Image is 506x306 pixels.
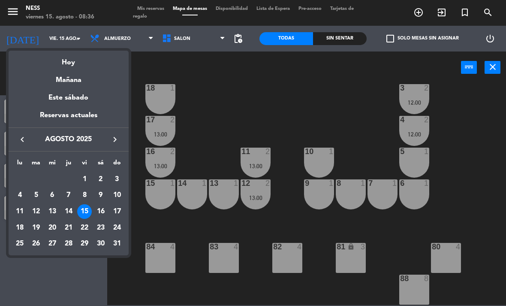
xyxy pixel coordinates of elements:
div: 17 [110,204,124,219]
div: 1 [77,172,92,187]
td: 12 de agosto de 2025 [28,203,44,220]
td: 2 de agosto de 2025 [93,171,109,188]
div: 29 [77,237,92,251]
td: 29 de agosto de 2025 [76,236,93,252]
div: 16 [93,204,108,219]
div: 25 [12,237,27,251]
div: 22 [77,221,92,235]
td: 18 de agosto de 2025 [12,220,28,236]
div: Reservas actuales [9,110,129,127]
div: 26 [29,237,43,251]
div: 31 [110,237,124,251]
td: 22 de agosto de 2025 [76,220,93,236]
td: 10 de agosto de 2025 [109,188,125,204]
div: Mañana [9,68,129,86]
div: 15 [77,204,92,219]
td: 16 de agosto de 2025 [93,203,109,220]
td: 14 de agosto de 2025 [60,203,77,220]
button: keyboard_arrow_right [107,134,123,145]
td: 26 de agosto de 2025 [28,236,44,252]
div: 14 [61,204,76,219]
td: 21 de agosto de 2025 [60,220,77,236]
td: 20 de agosto de 2025 [44,220,60,236]
th: lunes [12,158,28,171]
th: martes [28,158,44,171]
td: 3 de agosto de 2025 [109,171,125,188]
div: 27 [45,237,60,251]
td: 13 de agosto de 2025 [44,203,60,220]
td: 23 de agosto de 2025 [93,220,109,236]
td: 24 de agosto de 2025 [109,220,125,236]
td: 6 de agosto de 2025 [44,188,60,204]
div: 30 [93,237,108,251]
th: sábado [93,158,109,171]
span: agosto 2025 [30,134,107,145]
td: AGO. [12,171,77,188]
i: keyboard_arrow_right [110,134,120,145]
div: 28 [61,237,76,251]
div: Este sábado [9,86,129,110]
td: 25 de agosto de 2025 [12,236,28,252]
td: 9 de agosto de 2025 [93,188,109,204]
i: keyboard_arrow_left [17,134,27,145]
th: jueves [60,158,77,171]
div: 20 [45,221,60,235]
div: 3 [110,172,124,187]
div: 19 [29,221,43,235]
td: 28 de agosto de 2025 [60,236,77,252]
td: 4 de agosto de 2025 [12,188,28,204]
th: viernes [76,158,93,171]
div: Hoy [9,51,129,68]
div: 23 [93,221,108,235]
div: 8 [77,188,92,203]
td: 15 de agosto de 2025 [76,203,93,220]
div: 24 [110,221,124,235]
td: 1 de agosto de 2025 [76,171,93,188]
div: 9 [93,188,108,203]
div: 18 [12,221,27,235]
td: 17 de agosto de 2025 [109,203,125,220]
div: 2 [93,172,108,187]
td: 7 de agosto de 2025 [60,188,77,204]
div: 5 [29,188,43,203]
div: 4 [12,188,27,203]
div: 6 [45,188,60,203]
td: 31 de agosto de 2025 [109,236,125,252]
div: 11 [12,204,27,219]
td: 5 de agosto de 2025 [28,188,44,204]
td: 11 de agosto de 2025 [12,203,28,220]
button: keyboard_arrow_left [15,134,30,145]
div: 7 [61,188,76,203]
div: 12 [29,204,43,219]
div: 10 [110,188,124,203]
td: 27 de agosto de 2025 [44,236,60,252]
div: 21 [61,221,76,235]
div: 13 [45,204,60,219]
td: 30 de agosto de 2025 [93,236,109,252]
td: 8 de agosto de 2025 [76,188,93,204]
th: miércoles [44,158,60,171]
td: 19 de agosto de 2025 [28,220,44,236]
th: domingo [109,158,125,171]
